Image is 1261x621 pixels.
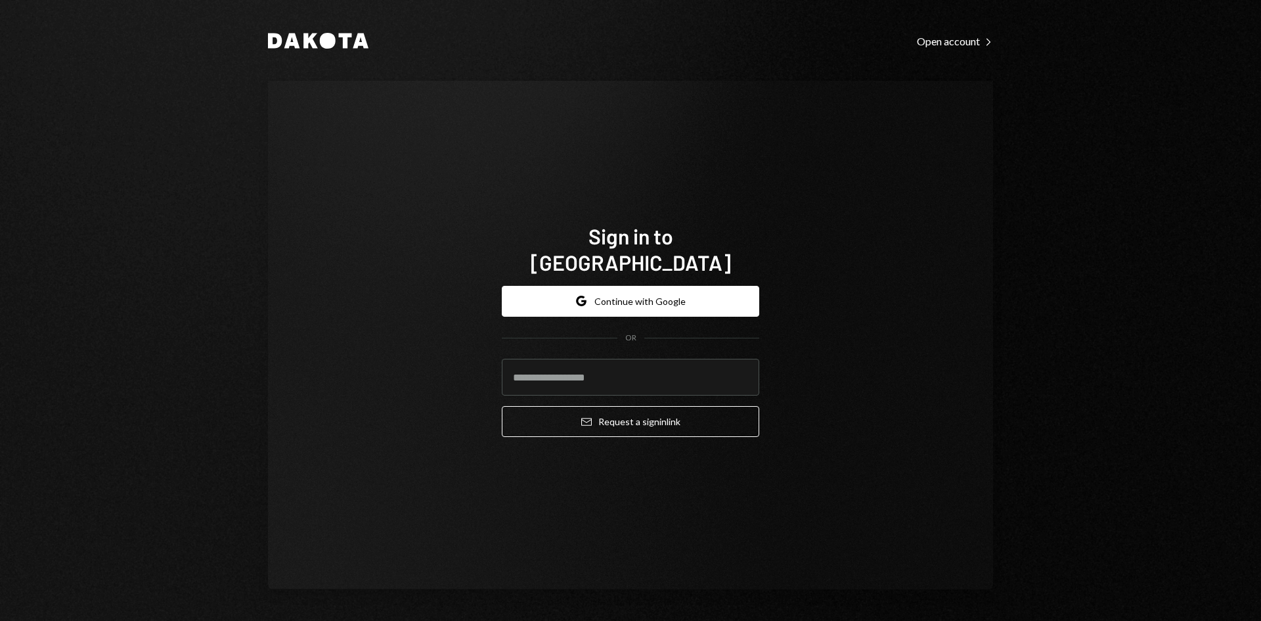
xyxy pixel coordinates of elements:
h1: Sign in to [GEOGRAPHIC_DATA] [502,223,759,275]
div: Open account [917,35,993,48]
button: Continue with Google [502,286,759,317]
div: OR [625,333,636,344]
button: Request a signinlink [502,406,759,437]
a: Open account [917,34,993,48]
